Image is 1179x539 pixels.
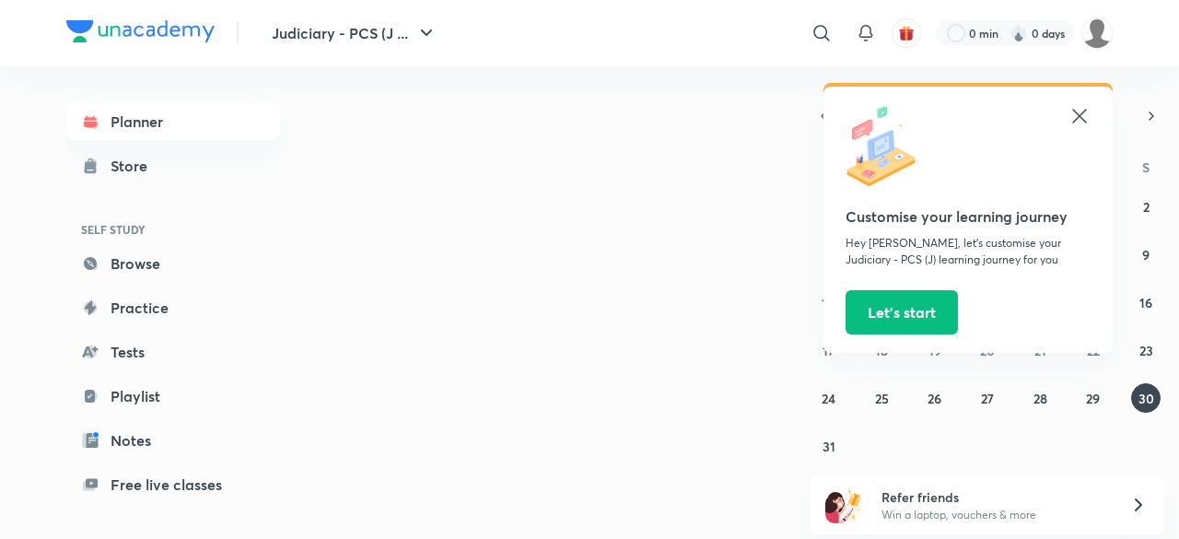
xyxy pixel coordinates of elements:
abbr: August 22, 2025 [1087,342,1100,359]
img: icon [846,105,928,188]
button: August 27, 2025 [973,383,1002,413]
abbr: August 16, 2025 [1139,294,1152,311]
abbr: August 18, 2025 [875,342,888,359]
button: August 17, 2025 [814,335,844,365]
abbr: August 23, 2025 [1139,342,1153,359]
h6: Refer friends [881,487,1108,507]
button: August 3, 2025 [814,240,844,269]
button: August 31, 2025 [814,431,844,461]
img: Company Logo [66,20,215,42]
img: Shefali Garg [1081,18,1113,49]
button: avatar [892,18,921,48]
abbr: August 10, 2025 [822,294,835,311]
button: August 30, 2025 [1131,383,1161,413]
button: August 23, 2025 [1131,335,1161,365]
button: August 16, 2025 [1131,287,1161,317]
p: Win a laptop, vouchers & more [881,507,1108,523]
img: avatar [898,25,915,41]
button: August 24, 2025 [814,383,844,413]
button: August 25, 2025 [867,383,896,413]
abbr: August 20, 2025 [980,342,995,359]
abbr: August 2, 2025 [1143,198,1150,216]
a: Free live classes [66,466,280,503]
p: Hey [PERSON_NAME], let’s customise your Judiciary - PCS (J) learning journey for you [846,235,1091,268]
img: referral [825,486,862,523]
img: streak [1010,24,1028,42]
button: August 26, 2025 [920,383,950,413]
a: Browse [66,245,280,282]
abbr: August 9, 2025 [1142,246,1150,264]
button: August 2, 2025 [1131,192,1161,221]
div: Store [111,155,158,177]
h5: Customise your learning journey [846,205,1091,228]
abbr: August 31, 2025 [823,438,835,455]
button: August 9, 2025 [1131,240,1161,269]
button: August 28, 2025 [1025,383,1055,413]
abbr: August 27, 2025 [981,390,994,407]
abbr: August 25, 2025 [875,390,889,407]
abbr: August 26, 2025 [928,390,941,407]
a: Store [66,147,280,184]
h6: SELF STUDY [66,214,280,245]
a: Tests [66,334,280,370]
a: Company Logo [66,20,215,47]
a: Planner [66,103,280,140]
button: August 10, 2025 [814,287,844,317]
a: Practice [66,289,280,326]
abbr: August 30, 2025 [1138,390,1154,407]
abbr: Saturday [1142,158,1150,176]
abbr: August 17, 2025 [823,342,835,359]
abbr: August 24, 2025 [822,390,835,407]
button: Let’s start [846,290,958,334]
a: Notes [66,422,280,459]
a: Playlist [66,378,280,415]
abbr: August 21, 2025 [1034,342,1046,359]
button: August 29, 2025 [1079,383,1108,413]
abbr: August 28, 2025 [1033,390,1047,407]
button: Judiciary - PCS (J ... [261,15,449,52]
abbr: August 19, 2025 [928,342,941,359]
abbr: August 29, 2025 [1086,390,1100,407]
